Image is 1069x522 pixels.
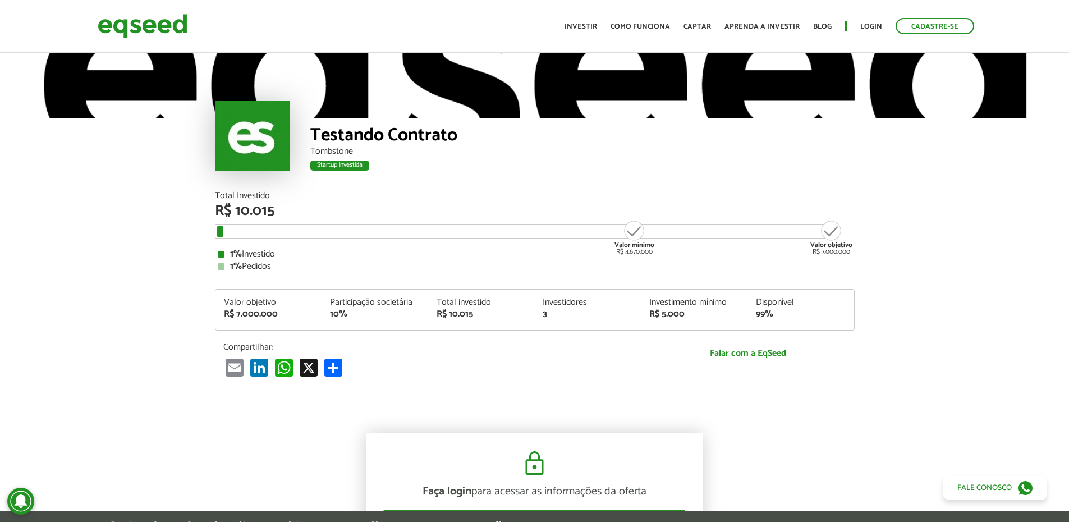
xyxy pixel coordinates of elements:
img: cadeado.svg [521,450,548,477]
strong: Valor objetivo [810,240,852,250]
div: Total Investido [215,191,855,200]
a: Aprenda a investir [724,23,800,30]
div: R$ 5.000 [649,310,739,319]
div: R$ 7.000.000 [810,219,852,255]
div: 10% [330,310,420,319]
strong: 1% [230,246,242,262]
strong: 1% [230,259,242,274]
a: Cadastre-se [896,18,974,34]
div: Investimento mínimo [649,298,739,307]
a: Compartilhar [322,358,345,377]
div: Total investido [437,298,526,307]
div: Testando Contrato [310,126,855,147]
div: Startup investida [310,161,369,171]
p: para acessar as informações da oferta [383,485,686,498]
div: Investido [218,250,852,259]
a: Blog [813,23,832,30]
div: 3 [543,310,632,319]
div: R$ 4.670.000 [613,219,655,255]
div: Tombstone [310,147,855,156]
div: Investidores [543,298,632,307]
a: Como funciona [611,23,670,30]
div: Valor objetivo [224,298,314,307]
a: LinkedIn [248,358,270,377]
a: Captar [683,23,711,30]
a: Falar com a EqSeed [650,342,846,365]
a: Email [223,358,246,377]
div: 99% [756,310,846,319]
a: X [297,358,320,377]
a: Fale conosco [943,476,1047,500]
strong: Faça login [423,482,471,501]
a: WhatsApp [273,358,295,377]
div: Participação societária [330,298,420,307]
div: Pedidos [218,262,852,271]
div: Disponível [756,298,846,307]
div: R$ 7.000.000 [224,310,314,319]
a: Login [860,23,882,30]
div: R$ 10.015 [437,310,526,319]
div: R$ 10.015 [215,204,855,218]
strong: Valor mínimo [614,240,654,250]
p: Compartilhar: [223,342,633,352]
a: Investir [565,23,597,30]
img: EqSeed [98,11,187,41]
